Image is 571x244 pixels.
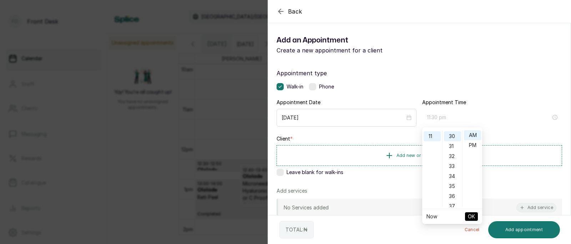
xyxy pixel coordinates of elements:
[285,226,308,233] p: TOTAL: ₦
[424,131,441,141] div: 11
[426,213,437,219] a: Now
[488,221,560,238] button: Add appointment
[287,83,303,90] span: Walk-in
[396,153,454,158] span: Add new or select existing
[427,113,551,121] input: Select time
[277,7,302,16] button: Back
[287,169,343,176] span: Leave blank for walk-ins
[277,187,307,194] p: Add services
[444,191,461,201] div: 36
[277,99,320,106] label: Appointment Date
[277,35,419,46] h1: Add an Appointment
[282,114,405,122] input: Select date
[444,151,461,161] div: 32
[284,204,329,211] p: No Services added
[468,210,475,223] span: OK
[444,161,461,171] div: 33
[444,171,461,181] div: 34
[277,46,419,55] p: Create a new appointment for a client
[288,7,302,16] span: Back
[277,69,562,77] label: Appointment type
[444,181,461,191] div: 35
[464,140,481,150] div: PM
[444,141,461,151] div: 31
[516,203,556,212] button: Add service
[459,221,485,238] button: Cancel
[444,201,461,211] div: 37
[444,131,461,141] div: 30
[319,83,334,90] span: Phone
[464,130,481,140] div: AM
[422,99,466,106] label: Appointment Time
[465,212,478,221] button: OK
[277,135,293,142] label: Client
[277,145,562,166] button: Add new or select existing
